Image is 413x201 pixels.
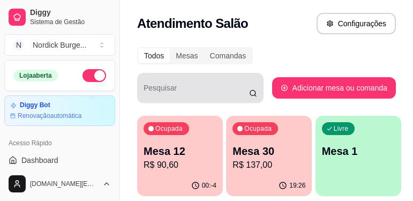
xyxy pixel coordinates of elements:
a: Diggy BotRenovaçãoautomática [4,95,115,126]
div: Nordick Burge ... [33,40,86,50]
article: Diggy Bot [20,101,50,109]
span: [DOMAIN_NAME][EMAIL_ADDRESS][DOMAIN_NAME] [30,180,98,188]
div: Todos [138,48,170,63]
p: Mesa 12 [144,144,216,159]
p: Mesa 30 [232,144,305,159]
p: Mesa 1 [322,144,395,159]
span: Sistema de Gestão [30,18,111,26]
p: 19:26 [289,181,305,190]
div: Comandas [204,48,252,63]
button: Alterar Status [82,69,106,82]
div: Acesso Rápido [4,135,115,152]
p: Livre [334,124,349,133]
button: OcupadaMesa 30R$ 137,0019:26 [226,116,312,196]
a: Dashboard [4,152,115,169]
input: Pesquisar [144,87,249,98]
span: Dashboard [21,155,58,166]
span: N [13,40,24,50]
span: Diggy [30,8,111,18]
p: Ocupada [244,124,272,133]
button: [DOMAIN_NAME][EMAIL_ADDRESS][DOMAIN_NAME] [4,171,115,197]
p: 00:-4 [202,181,216,190]
button: Configurações [317,13,396,34]
button: Select a team [4,34,115,56]
button: Adicionar mesa ou comanda [272,77,396,99]
p: R$ 137,00 [232,159,305,172]
h2: Atendimento Salão [137,15,248,32]
div: Loja aberta [13,70,58,81]
div: Mesas [170,48,204,63]
article: Renovação automática [18,111,81,120]
a: DiggySistema de Gestão [4,4,115,30]
p: Ocupada [155,124,183,133]
button: LivreMesa 1 [316,116,401,196]
button: OcupadaMesa 12R$ 90,6000:-4 [137,116,223,196]
p: R$ 90,60 [144,159,216,172]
